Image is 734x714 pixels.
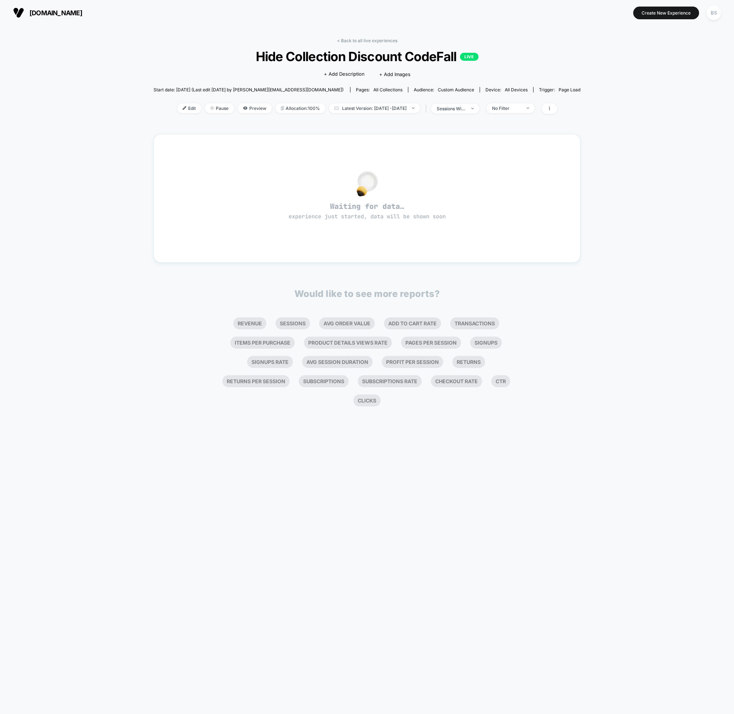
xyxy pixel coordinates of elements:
[304,337,392,349] li: Product Details Views Rate
[205,103,234,113] span: Pause
[414,87,474,92] div: Audience:
[334,106,338,110] img: calendar
[275,103,325,113] span: Allocation: 100%
[480,87,533,92] span: Device:
[233,317,266,329] li: Revenue
[491,375,510,387] li: Ctr
[559,87,580,92] span: Page Load
[183,106,186,110] img: edit
[373,87,402,92] span: all collections
[471,108,474,109] img: end
[384,317,441,329] li: Add To Cart Rate
[382,356,443,368] li: Profit Per Session
[452,356,485,368] li: Returns
[470,337,502,349] li: Signups
[175,49,559,64] span: Hide Collection Discount CodeFall
[539,87,580,92] div: Trigger:
[431,375,482,387] li: Checkout Rate
[238,103,272,113] span: Preview
[527,107,529,109] img: end
[460,53,478,61] p: LIVE
[177,103,201,113] span: Edit
[705,5,723,20] button: BS
[299,375,349,387] li: Subscriptions
[319,317,375,329] li: Avg Order Value
[167,202,567,221] span: Waiting for data…
[401,337,461,349] li: Pages Per Session
[505,87,528,92] span: all devices
[13,7,24,18] img: Visually logo
[358,375,422,387] li: Subscriptions Rate
[281,106,284,110] img: rebalance
[324,71,365,78] span: + Add Description
[294,288,440,299] p: Would like to see more reports?
[302,356,373,368] li: Avg Session Duration
[357,171,378,197] img: no_data
[210,106,214,110] img: end
[438,87,474,92] span: Custom Audience
[437,106,466,111] div: sessions with impression
[356,87,402,92] div: Pages:
[222,375,290,387] li: Returns Per Session
[353,394,381,406] li: Clicks
[289,213,446,220] span: experience just started, data will be shown soon
[707,6,721,20] div: BS
[329,103,420,113] span: Latest Version: [DATE] - [DATE]
[450,317,499,329] li: Transactions
[11,7,84,19] button: [DOMAIN_NAME]
[412,107,414,109] img: end
[633,7,699,19] button: Create New Experience
[492,106,521,111] div: No Filter
[230,337,295,349] li: Items Per Purchase
[424,103,431,114] span: |
[379,71,410,77] span: + Add Images
[275,317,310,329] li: Sessions
[154,87,344,92] span: Start date: [DATE] (Last edit [DATE] by [PERSON_NAME][EMAIL_ADDRESS][DOMAIN_NAME])
[337,38,397,43] a: < Back to all live experiences
[29,9,82,17] span: [DOMAIN_NAME]
[247,356,293,368] li: Signups Rate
